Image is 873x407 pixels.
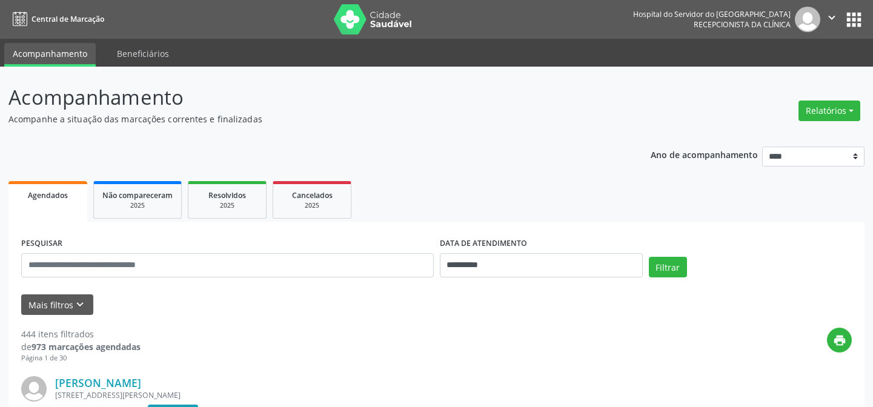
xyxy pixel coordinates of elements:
[798,101,860,121] button: Relatórios
[827,328,852,352] button: print
[633,9,791,19] div: Hospital do Servidor do [GEOGRAPHIC_DATA]
[21,340,141,353] div: de
[21,234,62,253] label: PESQUISAR
[21,376,47,402] img: img
[820,7,843,32] button: 
[32,341,141,352] strong: 973 marcações agendadas
[795,7,820,32] img: img
[21,328,141,340] div: 444 itens filtrados
[73,298,87,311] i: keyboard_arrow_down
[108,43,178,64] a: Beneficiários
[21,294,93,316] button: Mais filtroskeyboard_arrow_down
[102,190,173,200] span: Não compareceram
[21,353,141,363] div: Página 1 de 30
[55,376,141,389] a: [PERSON_NAME]
[694,19,791,30] span: Recepcionista da clínica
[843,9,865,30] button: apps
[197,201,257,210] div: 2025
[649,257,687,277] button: Filtrar
[651,147,758,162] p: Ano de acompanhamento
[8,9,104,29] a: Central de Marcação
[55,390,670,400] div: [STREET_ADDRESS][PERSON_NAME]
[440,234,527,253] label: DATA DE ATENDIMENTO
[4,43,96,67] a: Acompanhamento
[8,82,608,113] p: Acompanhamento
[292,190,333,200] span: Cancelados
[825,11,838,24] i: 
[282,201,342,210] div: 2025
[28,190,68,200] span: Agendados
[8,113,608,125] p: Acompanhe a situação das marcações correntes e finalizadas
[833,334,846,347] i: print
[32,14,104,24] span: Central de Marcação
[208,190,246,200] span: Resolvidos
[102,201,173,210] div: 2025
